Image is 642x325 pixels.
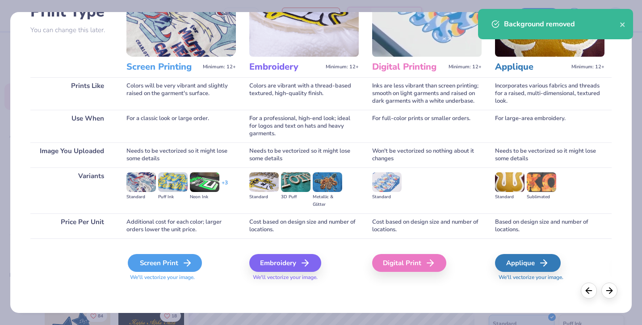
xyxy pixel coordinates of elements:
div: Incorporates various fabrics and threads for a raised, multi-dimensional, textured look. [495,77,604,110]
div: Needs to be vectorized so it might lose some details [126,142,236,167]
div: Variants [30,167,113,213]
h3: Screen Printing [126,61,199,73]
div: Based on design size and number of locations. [495,213,604,238]
div: Puff Ink [158,193,188,201]
div: Colors will be very vibrant and slightly raised on the garment's surface. [126,77,236,110]
div: Inks are less vibrant than screen printing; smooth on light garments and raised on dark garments ... [372,77,482,110]
div: Needs to be vectorized so it might lose some details [495,142,604,167]
span: We'll vectorize your image. [126,274,236,281]
img: Standard [495,172,525,192]
h3: Embroidery [249,61,322,73]
img: Standard [249,172,279,192]
div: + 3 [222,179,228,194]
span: Minimum: 12+ [326,64,359,70]
div: Metallic & Glitter [313,193,342,208]
h3: Applique [495,61,568,73]
span: We'll vectorize your image. [495,274,604,281]
div: For large-area embroidery. [495,110,604,142]
img: Standard [372,172,402,192]
img: Puff Ink [158,172,188,192]
div: Use When [30,110,113,142]
div: Standard [372,193,402,201]
div: Price Per Unit [30,213,113,238]
img: 3D Puff [281,172,311,192]
img: Neon Ink [190,172,219,192]
div: Won't be vectorized so nothing about it changes [372,142,482,167]
div: For full-color prints or smaller orders. [372,110,482,142]
div: Neon Ink [190,193,219,201]
div: Cost based on design size and number of locations. [249,213,359,238]
div: 3D Puff [281,193,311,201]
div: Prints Like [30,77,113,110]
div: Additional cost for each color; larger orders lower the unit price. [126,213,236,238]
span: Minimum: 12+ [571,64,604,70]
div: Standard [249,193,279,201]
div: Background removed [504,19,620,29]
div: Standard [495,193,525,201]
div: Screen Print [128,254,202,272]
div: Sublimated [527,193,556,201]
span: We'll vectorize your image. [249,274,359,281]
p: You can change this later. [30,26,113,34]
div: Colors are vibrant with a thread-based textured, high-quality finish. [249,77,359,110]
img: Standard [126,172,156,192]
div: Cost based on design size and number of locations. [372,213,482,238]
h3: Digital Printing [372,61,445,73]
img: Metallic & Glitter [313,172,342,192]
span: Minimum: 12+ [449,64,482,70]
button: close [620,19,626,29]
div: Needs to be vectorized so it might lose some details [249,142,359,167]
div: Standard [126,193,156,201]
div: Image You Uploaded [30,142,113,167]
span: Minimum: 12+ [203,64,236,70]
div: Digital Print [372,254,446,272]
div: Applique [495,254,561,272]
div: For a professional, high-end look; ideal for logos and text on hats and heavy garments. [249,110,359,142]
div: For a classic look or large order. [126,110,236,142]
img: Sublimated [527,172,556,192]
div: Embroidery [249,254,321,272]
